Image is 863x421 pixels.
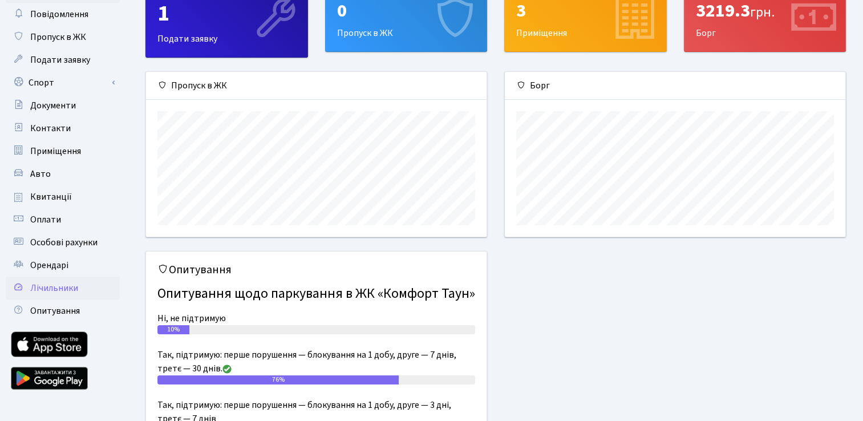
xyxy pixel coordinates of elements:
[157,281,475,307] h4: Опитування щодо паркування в ЖК «Комфорт Таун»
[30,99,76,112] span: Документи
[6,185,120,208] a: Квитанції
[30,282,78,294] span: Лічильники
[30,213,61,226] span: Оплати
[505,72,845,100] div: Борг
[6,231,120,254] a: Особові рахунки
[6,71,120,94] a: Спорт
[6,3,120,26] a: Повідомлення
[157,263,475,277] h5: Опитування
[6,140,120,163] a: Приміщення
[30,236,98,249] span: Особові рахунки
[30,31,86,43] span: Пропуск в ЖК
[6,94,120,117] a: Документи
[157,348,475,375] div: Так, підтримую: перше порушення — блокування на 1 добу, друге — 7 днів, третє — 30 днів.
[6,117,120,140] a: Контакти
[6,208,120,231] a: Оплати
[157,325,189,334] div: 10%
[6,48,120,71] a: Подати заявку
[30,168,51,180] span: Авто
[30,259,68,272] span: Орендарі
[30,145,81,157] span: Приміщення
[30,122,71,135] span: Контакти
[157,375,399,384] div: 76%
[30,54,90,66] span: Подати заявку
[157,311,475,325] div: Ні, не підтримую
[750,2,775,22] span: грн.
[30,191,72,203] span: Квитанції
[6,254,120,277] a: Орендарі
[6,299,120,322] a: Опитування
[6,163,120,185] a: Авто
[30,305,80,317] span: Опитування
[6,26,120,48] a: Пропуск в ЖК
[6,277,120,299] a: Лічильники
[30,8,88,21] span: Повідомлення
[146,72,487,100] div: Пропуск в ЖК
